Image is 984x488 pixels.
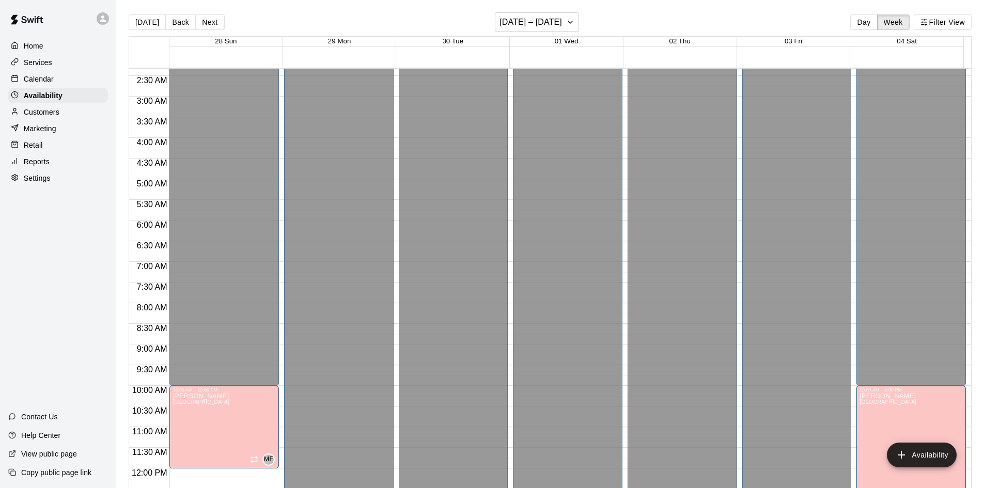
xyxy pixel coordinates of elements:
span: 2:30 AM [134,76,170,85]
button: Filter View [914,14,972,30]
a: Reports [8,154,108,169]
div: 10:00 AM – 12:00 PM: Available [169,386,279,468]
div: Matt Field [262,453,275,466]
p: Services [24,57,52,68]
span: 5:00 AM [134,179,170,188]
a: Retail [8,137,108,153]
p: Marketing [24,123,56,134]
div: 10:00 AM – 12:00 PM [173,387,276,392]
a: Home [8,38,108,54]
button: add [887,443,957,467]
a: Customers [8,104,108,120]
button: 02 Thu [669,37,691,45]
span: 5:30 AM [134,200,170,209]
p: Retail [24,140,43,150]
p: View public page [21,449,77,459]
a: Marketing [8,121,108,136]
span: MF [264,454,273,465]
span: 6:00 AM [134,221,170,229]
span: [GEOGRAPHIC_DATA] [173,399,229,405]
a: Settings [8,170,108,186]
a: Services [8,55,108,70]
p: Help Center [21,430,60,440]
p: Contact Us [21,412,58,422]
button: 03 Fri [785,37,802,45]
span: 6:30 AM [134,241,170,250]
h6: [DATE] – [DATE] [499,15,562,29]
span: 4:00 AM [134,138,170,147]
span: 10:30 AM [130,406,170,415]
p: Copy public page link [21,467,91,478]
button: 29 Mon [328,37,351,45]
button: 30 Tue [442,37,463,45]
span: 7:00 AM [134,262,170,271]
span: 12:00 PM [129,468,169,477]
span: 11:30 AM [130,448,170,456]
span: 9:30 AM [134,365,170,374]
span: 10:00 AM [130,386,170,395]
button: 04 Sat [897,37,917,45]
button: [DATE] [129,14,166,30]
span: 8:30 AM [134,324,170,333]
p: Availability [24,90,63,101]
button: Next [195,14,224,30]
a: Availability [8,88,108,103]
span: Recurring availability [250,455,258,464]
div: 10:00 AM – 2:00 PM [860,387,963,392]
a: Calendar [8,71,108,87]
p: Home [24,41,43,51]
button: 01 Wed [555,37,579,45]
button: 28 Sun [215,37,237,45]
p: Calendar [24,74,54,84]
span: 8:00 AM [134,303,170,312]
span: 3:00 AM [134,97,170,105]
span: 4:30 AM [134,159,170,167]
span: 7:30 AM [134,282,170,291]
span: 3:30 AM [134,117,170,126]
p: Settings [24,173,51,183]
span: 9:00 AM [134,344,170,353]
button: Back [165,14,196,30]
button: Week [877,14,910,30]
p: Customers [24,107,59,117]
span: 11:00 AM [130,427,170,436]
span: [GEOGRAPHIC_DATA] [860,399,916,405]
button: [DATE] – [DATE] [495,12,579,32]
p: Reports [24,156,50,167]
button: Day [850,14,877,30]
